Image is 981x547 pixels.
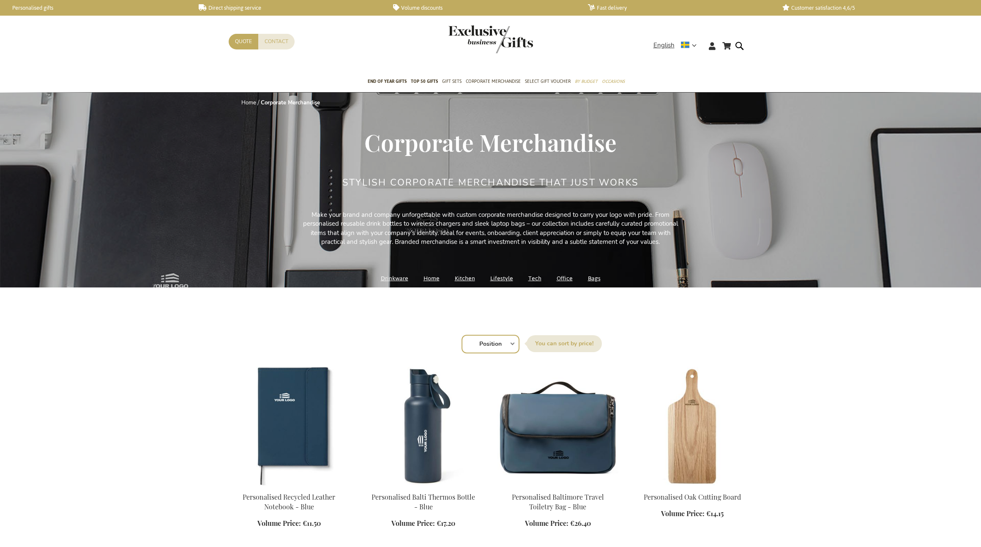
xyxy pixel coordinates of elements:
[588,4,769,11] a: Fast delivery
[525,519,568,528] span: Volume Price:
[512,492,604,511] a: Personalised Baltimore Travel Toiletry Bag - Blue
[4,4,185,11] a: Personalised gifts
[442,71,462,93] a: Gift Sets
[455,273,475,284] a: Kitchen
[575,77,598,86] span: By Budget
[661,509,724,519] a: Volume Price: €14.15
[363,482,484,490] a: Personalised Balti Thermos Bottle - Blue
[466,77,521,86] span: Corporate Merchandise
[602,77,625,86] span: Occasions
[363,367,484,485] img: Personalised Balti Thermos Bottle - Blue
[229,367,350,485] img: Personalised Recycled Leather Notebook - Blue
[528,273,541,284] a: Tech
[448,25,533,53] img: Exclusive Business gifts logo
[364,126,617,158] span: Corporate Merchandise
[632,482,753,490] a: Personalised Oak Cutting Board
[411,71,438,93] a: TOP 50 Gifts
[303,519,321,528] span: €11.50
[525,519,591,528] a: Volume Price: €26.40
[368,71,407,93] a: End of year gifts
[525,77,571,86] span: Select Gift Voucher
[602,71,625,93] a: Occasions
[381,273,408,284] a: Drinkware
[257,519,321,528] a: Volume Price: €11.50
[644,492,741,501] a: Personalised Oak Cutting Board
[229,34,258,49] a: Quote
[661,509,705,518] span: Volume Price:
[258,34,295,49] a: Contact
[229,482,350,490] a: Personalised Recycled Leather Notebook - Blue
[575,71,598,93] a: By Budget
[490,273,513,284] a: Lifestyle
[442,77,462,86] span: Gift Sets
[257,519,301,528] span: Volume Price:
[448,25,491,53] a: store logo
[199,4,380,11] a: Direct shipping service
[466,71,521,93] a: Corporate Merchandise
[437,519,455,528] span: €17.20
[391,519,435,528] span: Volume Price:
[570,519,591,528] span: €26.40
[241,99,256,107] a: Home
[368,77,407,86] span: End of year gifts
[706,509,724,518] span: €14.15
[393,4,574,11] a: Volume discounts
[497,482,618,490] a: Personalised Baltimore Travel Toiletry Bag - Blue
[261,99,320,107] strong: Corporate Merchandise
[342,178,639,188] h2: Stylish Corporate Merchandise That Just Works
[632,367,753,485] img: Personalised Oak Cutting Board
[653,41,675,50] span: English
[527,335,602,352] label: Sort By
[372,492,475,511] a: Personalised Balti Thermos Bottle - Blue
[588,273,601,284] a: Bags
[411,77,438,86] span: TOP 50 Gifts
[497,367,618,485] img: Personalised Baltimore Travel Toiletry Bag - Blue
[782,4,963,11] a: Customer satisfaction 4,6/5
[301,211,681,247] p: Make your brand and company unforgettable with custom corporate merchandise designed to carry you...
[243,492,335,511] a: Personalised Recycled Leather Notebook - Blue
[525,71,571,93] a: Select Gift Voucher
[424,273,440,284] a: Home
[557,273,573,284] a: Office
[391,519,455,528] a: Volume Price: €17.20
